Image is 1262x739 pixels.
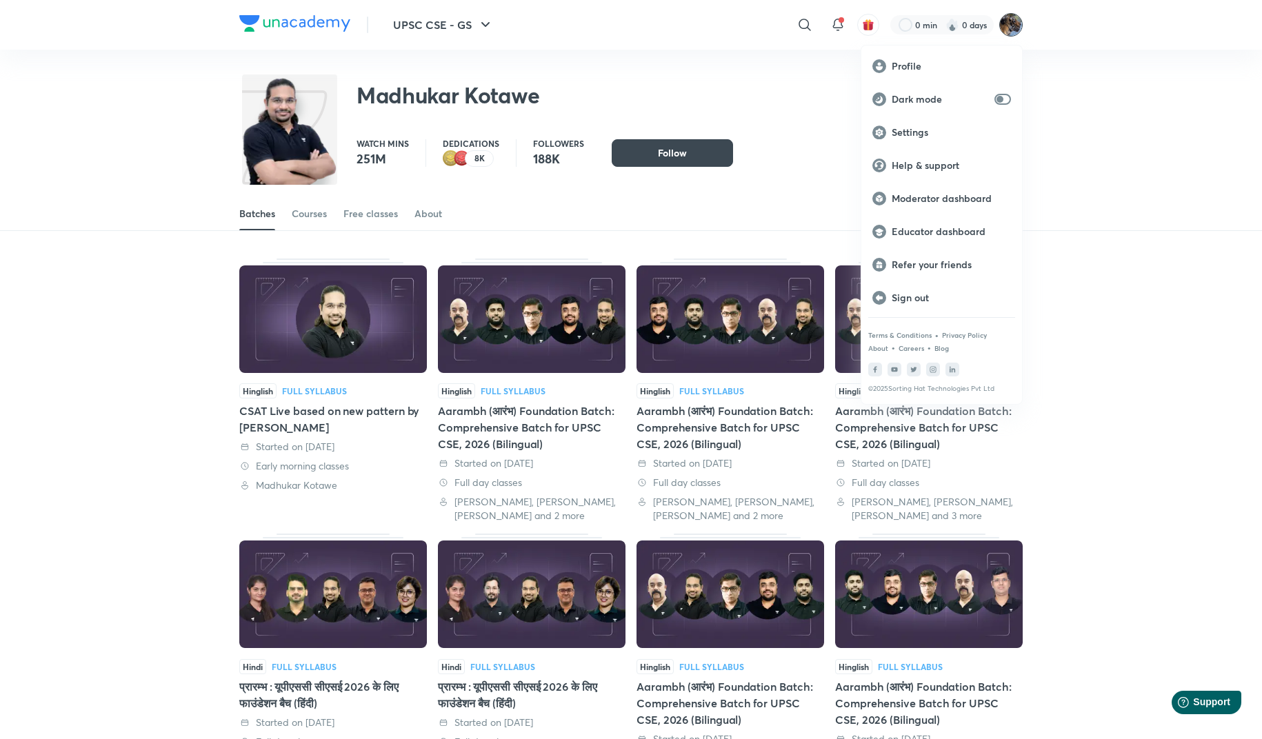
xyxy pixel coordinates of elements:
[868,344,888,352] a: About
[892,126,1011,139] p: Settings
[899,344,924,352] a: Careers
[868,331,932,339] a: Terms & Conditions
[861,215,1022,248] a: Educator dashboard
[892,93,989,105] p: Dark mode
[868,385,1015,393] p: © 2025 Sorting Hat Technologies Pvt Ltd
[861,149,1022,182] a: Help & support
[892,259,1011,271] p: Refer your friends
[934,329,939,341] div: •
[892,192,1011,205] p: Moderator dashboard
[892,159,1011,172] p: Help & support
[891,341,896,354] div: •
[861,248,1022,281] a: Refer your friends
[861,116,1022,149] a: Settings
[892,225,1011,238] p: Educator dashboard
[892,60,1011,72] p: Profile
[1139,685,1247,724] iframe: Help widget launcher
[861,182,1022,215] a: Moderator dashboard
[861,50,1022,83] a: Profile
[934,344,949,352] a: Blog
[927,341,932,354] div: •
[892,292,1011,304] p: Sign out
[942,331,987,339] a: Privacy Policy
